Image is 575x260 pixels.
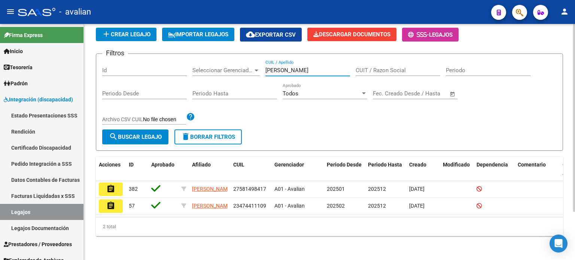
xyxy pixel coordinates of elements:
button: Open calendar [448,90,457,98]
span: 202512 [368,203,386,209]
span: Seleccionar Gerenciador [192,67,253,74]
span: Modificado [443,162,470,168]
input: Fecha fin [410,90,446,97]
button: Descargar Documentos [307,28,396,41]
div: 2 total [96,217,563,236]
datatable-header-cell: ID [126,157,148,181]
span: Aprobado [151,162,174,168]
span: Gerenciador [274,162,304,168]
button: -Legajos [402,28,459,42]
div: Open Intercom Messenger [550,235,568,253]
datatable-header-cell: Aprobado [148,157,178,181]
span: Crear Legajo [102,31,150,38]
datatable-header-cell: Gerenciador [271,157,324,181]
mat-icon: help [186,112,195,121]
button: Borrar Filtros [174,129,242,144]
button: IMPORTAR LEGAJOS [162,28,234,41]
span: Todos [283,90,298,97]
span: Padrón [4,79,28,88]
span: [DATE] [409,203,425,209]
span: [DATE] [409,186,425,192]
span: Inicio [4,47,23,55]
span: - avalian [59,4,91,20]
button: Crear Legajo [96,28,156,41]
span: Creado [409,162,426,168]
span: Periodo Hasta [368,162,402,168]
input: Fecha inicio [373,90,403,97]
span: - [408,31,429,38]
button: Exportar CSV [240,28,302,42]
span: Acciones [99,162,121,168]
span: [PERSON_NAME] [192,186,232,192]
span: Afiliado [192,162,211,168]
span: Archivo CSV CUIL [102,116,143,122]
mat-icon: search [109,132,118,141]
span: [PERSON_NAME] [192,203,232,209]
span: A01 - Avalian [274,186,305,192]
span: CUIL [233,162,244,168]
span: Periodo Desde [327,162,362,168]
span: Tesorería [4,63,33,71]
h3: Filtros [102,48,128,58]
input: Archivo CSV CUIL [143,116,186,123]
span: 23474411109 [233,203,266,209]
span: Comentario [518,162,546,168]
mat-icon: cloud_download [246,30,255,39]
mat-icon: add [102,30,111,39]
datatable-header-cell: Acciones [96,157,126,181]
mat-icon: assignment [106,201,115,210]
mat-icon: assignment [106,184,115,193]
span: Borrar Filtros [181,134,235,140]
span: 382 [129,186,138,192]
button: Buscar Legajo [102,129,168,144]
span: 57 [129,203,135,209]
span: Firma Express [4,31,43,39]
datatable-header-cell: Periodo Desde [324,157,365,181]
span: 202502 [327,203,345,209]
span: Buscar Legajo [109,134,162,140]
span: Dependencia [477,162,508,168]
span: IMPORTAR LEGAJOS [168,31,228,38]
mat-icon: delete [181,132,190,141]
datatable-header-cell: Periodo Hasta [365,157,406,181]
span: Exportar CSV [246,31,296,38]
datatable-header-cell: Afiliado [189,157,230,181]
datatable-header-cell: Modificado [440,157,474,181]
span: Integración (discapacidad) [4,95,73,104]
mat-icon: menu [6,7,15,16]
span: 27581498417 [233,186,266,192]
datatable-header-cell: Creado [406,157,440,181]
span: ID [129,162,134,168]
span: 202501 [327,186,345,192]
datatable-header-cell: Dependencia [474,157,515,181]
mat-icon: person [560,7,569,16]
span: Prestadores / Proveedores [4,240,72,248]
span: A01 - Avalian [274,203,305,209]
span: 202512 [368,186,386,192]
span: Legajos [429,31,453,38]
datatable-header-cell: Comentario [515,157,560,181]
span: Descargar Documentos [313,31,390,38]
datatable-header-cell: CUIL [230,157,271,181]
